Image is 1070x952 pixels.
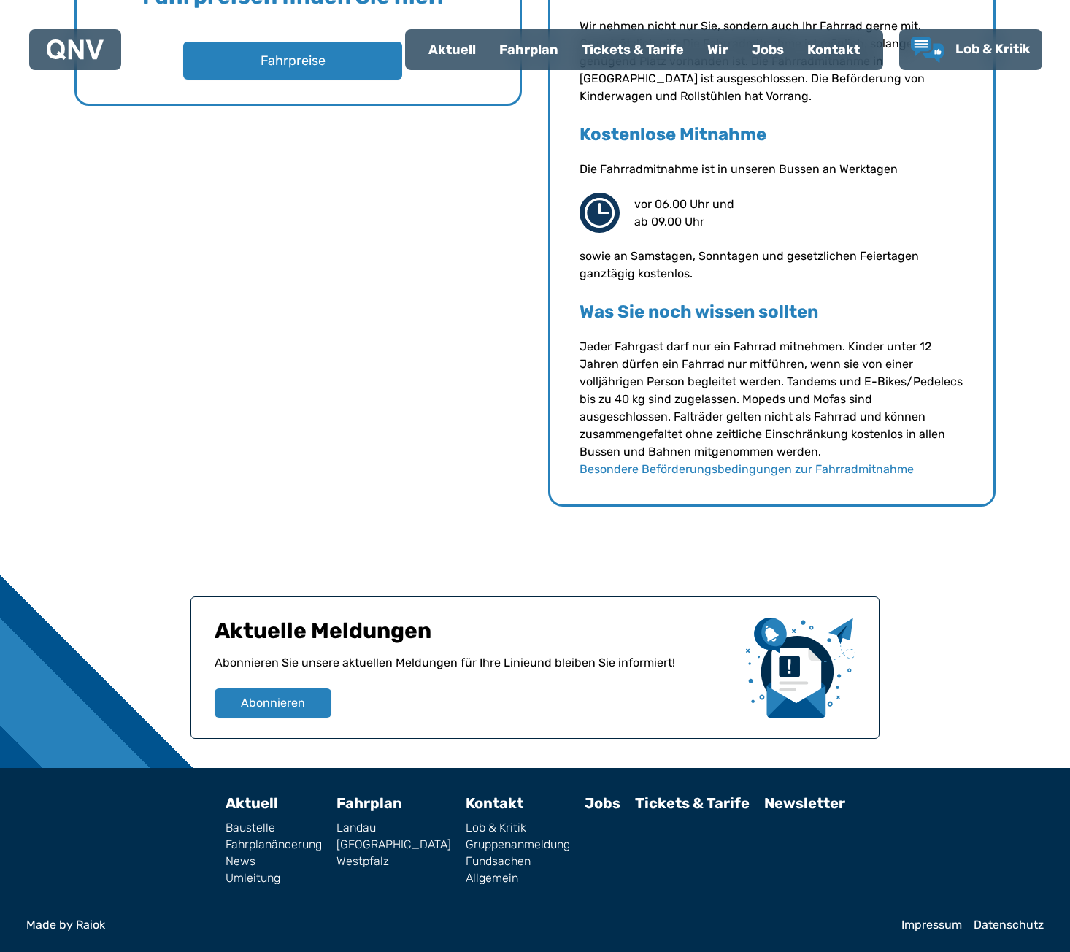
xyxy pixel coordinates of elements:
[47,35,104,64] a: QNV Logo
[336,794,402,812] a: Fahrplan
[580,18,964,105] section: Wir nehmen nicht nur Sie, sondern auch Ihr Fahrrad gerne mit. Grundsätzlich gilt: Die Fahrradmitn...
[215,618,734,654] h1: Aktuelle Meldungen
[336,822,451,834] a: Landau
[635,794,750,812] a: Tickets & Tarife
[466,794,523,812] a: Kontakt
[570,31,696,69] a: Tickets & Tarife
[585,794,620,812] a: Jobs
[226,872,322,884] a: Umleitung
[466,839,570,851] a: Gruppenanmeldung
[580,247,964,283] div: sowie an Samstagen, Sonntagen und gesetzlichen Feiertagen ganztägig kostenlos.
[580,462,914,476] a: Besondere Beförderungsbedingungen zur Fahrradmitnahme
[226,822,322,834] a: Baustelle
[911,37,1031,63] a: Lob & Kritik
[488,31,570,69] a: Fahrplan
[226,839,322,851] a: Fahrplanänderung
[466,856,570,867] a: Fundsachen
[901,919,962,931] a: Impressum
[226,856,322,867] a: News
[580,161,964,178] div: Die Fahrradmitnahme ist in unseren Bussen an Werktagen
[580,338,964,478] div: Jeder Fahrgast darf nur ein Fahrrad mitnehmen. Kinder unter 12 Jahren dürfen ein Fahrrad nur mitf...
[417,31,488,69] a: Aktuell
[580,123,964,146] h4: Kostenlose Mitnahme
[746,618,855,718] img: newsletter
[634,196,793,231] p: vor 06.00 Uhr und ab 09.00 Uhr
[336,856,451,867] a: Westpfalz
[466,822,570,834] a: Lob & Kritik
[215,654,734,688] p: Abonnieren Sie unsere aktuellen Meldungen für Ihre Linie und bleiben Sie informiert!
[215,688,331,718] button: Abonnieren
[26,919,890,931] a: Made by Raiok
[47,39,104,60] img: QNV Logo
[466,872,570,884] a: Allgemein
[241,694,305,712] span: Abonnieren
[696,31,740,69] a: Wir
[580,300,964,323] h4: Was Sie noch wissen sollten
[955,41,1031,57] span: Lob & Kritik
[974,919,1044,931] a: Datenschutz
[183,42,402,80] button: Fahrpreise
[740,31,796,69] a: Jobs
[796,31,871,69] a: Kontakt
[764,794,845,812] a: Newsletter
[226,794,278,812] a: Aktuell
[336,839,451,851] a: [GEOGRAPHIC_DATA]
